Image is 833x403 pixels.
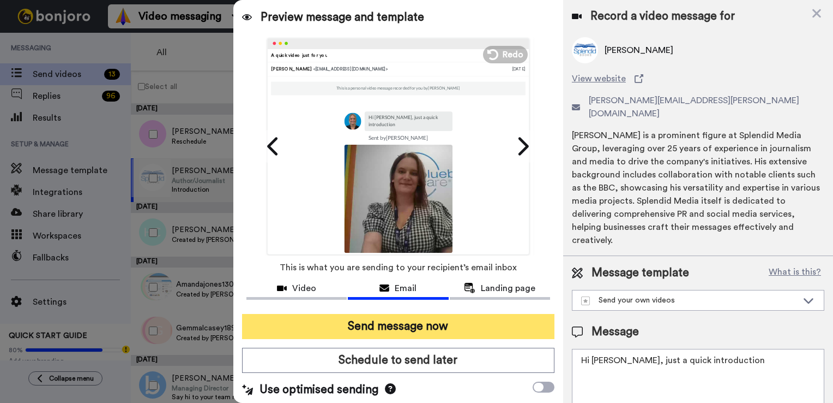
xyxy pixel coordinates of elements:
span: Landing page [481,282,535,295]
img: fe58ad29-6c86-4c87-8f95-129c3d30a595-1736942551.jpg [344,112,361,129]
div: [PERSON_NAME] [271,66,512,72]
div: [PERSON_NAME] is a prominent figure at Splendid Media Group, leveraging over 25 years of experien... [572,129,824,247]
span: Message template [591,265,689,281]
div: [DATE] [512,66,526,72]
button: Schedule to send later [242,348,554,373]
p: Hi [PERSON_NAME], just a quick introduction [369,114,448,128]
span: View website [572,72,626,85]
p: This is a personal video message recorded for you by [PERSON_NAME] [336,86,460,91]
td: Sent by [PERSON_NAME] [344,131,452,145]
div: Send your own videos [581,295,798,306]
img: 2Q== [344,144,452,252]
button: What is this? [765,265,824,281]
span: Use optimised sending [259,382,378,398]
span: [PERSON_NAME][EMAIL_ADDRESS][PERSON_NAME][DOMAIN_NAME] [589,94,824,120]
span: Email [395,282,417,295]
span: This is what you are sending to your recipient’s email inbox [280,256,517,280]
img: demo-template.svg [581,297,590,305]
span: Video [292,282,316,295]
span: Message [591,324,639,340]
button: Send message now [242,314,554,339]
a: View website [572,72,824,85]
